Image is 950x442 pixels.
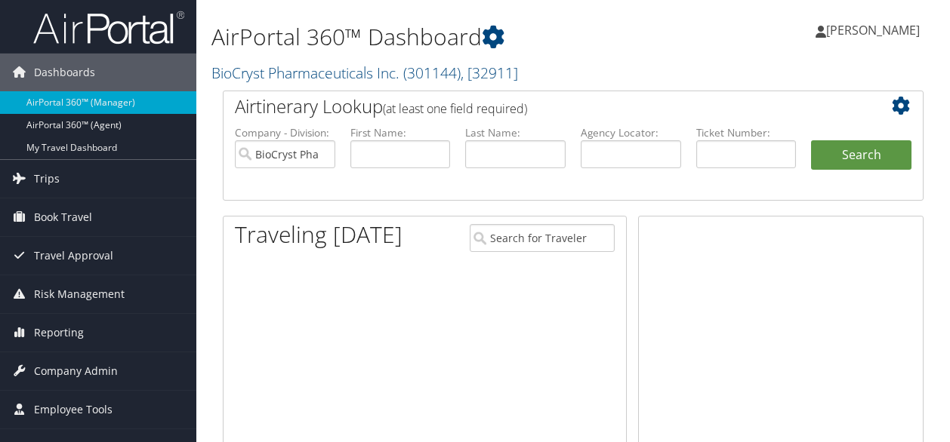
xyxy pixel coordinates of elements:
[34,160,60,198] span: Trips
[816,8,935,53] a: [PERSON_NAME]
[826,22,920,38] span: [PERSON_NAME]
[34,54,95,91] span: Dashboards
[34,314,84,351] span: Reporting
[34,391,113,428] span: Employee Tools
[465,125,566,140] label: Last Name:
[211,21,694,53] h1: AirPortal 360™ Dashboard
[235,219,403,250] h1: Traveling [DATE]
[235,125,335,140] label: Company - Division:
[34,352,118,390] span: Company Admin
[34,237,113,275] span: Travel Approval
[34,275,125,313] span: Risk Management
[33,10,184,45] img: airportal-logo.png
[350,125,451,140] label: First Name:
[34,198,92,236] span: Book Travel
[211,63,518,83] a: BioCryst Pharmaceuticals Inc.
[581,125,681,140] label: Agency Locator:
[696,125,797,140] label: Ticket Number:
[383,100,527,117] span: (at least one field required)
[235,94,853,119] h2: Airtinerary Lookup
[470,224,615,252] input: Search for Traveler
[461,63,518,83] span: , [ 32911 ]
[403,63,461,83] span: ( 301144 )
[811,140,911,170] button: Search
